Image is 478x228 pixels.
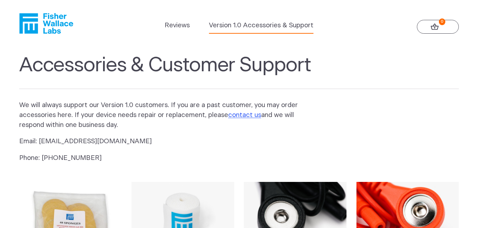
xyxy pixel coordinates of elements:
p: We will always support our Version 1.0 customers. If you are a past customer, you may order acces... [19,100,309,130]
a: Version 1.0 Accessories & Support [209,21,313,30]
a: Fisher Wallace [19,13,73,34]
a: contact us [228,112,261,118]
p: Email: [EMAIL_ADDRESS][DOMAIN_NAME] [19,137,309,146]
a: 0 [417,20,459,34]
p: Phone: [PHONE_NUMBER] [19,153,309,163]
h1: Accessories & Customer Support [19,54,459,89]
a: Reviews [165,21,190,30]
strong: 0 [439,18,446,25]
